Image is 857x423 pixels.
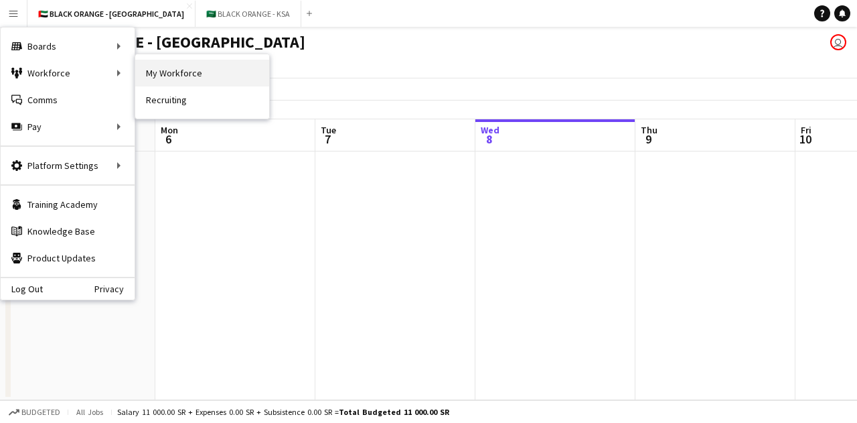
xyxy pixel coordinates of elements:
[135,86,269,113] a: Recruiting
[161,124,178,136] span: Mon
[799,131,811,147] span: 10
[319,131,336,147] span: 7
[21,408,60,417] span: Budgeted
[1,245,135,271] a: Product Updates
[1,191,135,218] a: Training Academy
[135,60,269,86] a: My Workforce
[801,124,811,136] span: Fri
[1,218,135,245] a: Knowledge Base
[639,131,657,147] span: 9
[11,32,305,52] h1: 🇦🇪 BLACK ORANGE - [GEOGRAPHIC_DATA]
[1,86,135,113] a: Comms
[1,284,43,294] a: Log Out
[641,124,657,136] span: Thu
[74,407,106,417] span: All jobs
[94,284,135,294] a: Privacy
[7,405,62,420] button: Budgeted
[196,1,301,27] button: 🇸🇦 BLACK ORANGE - KSA
[1,113,135,140] div: Pay
[27,1,196,27] button: 🇦🇪 BLACK ORANGE - [GEOGRAPHIC_DATA]
[479,131,499,147] span: 8
[117,407,449,417] div: Salary 11 000.00 SR + Expenses 0.00 SR + Subsistence 0.00 SR =
[830,34,846,50] app-user-avatar: Carlo Ghadieh
[1,152,135,179] div: Platform Settings
[481,124,499,136] span: Wed
[1,33,135,60] div: Boards
[1,60,135,86] div: Workforce
[321,124,336,136] span: Tue
[339,407,449,417] span: Total Budgeted 11 000.00 SR
[159,131,178,147] span: 6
